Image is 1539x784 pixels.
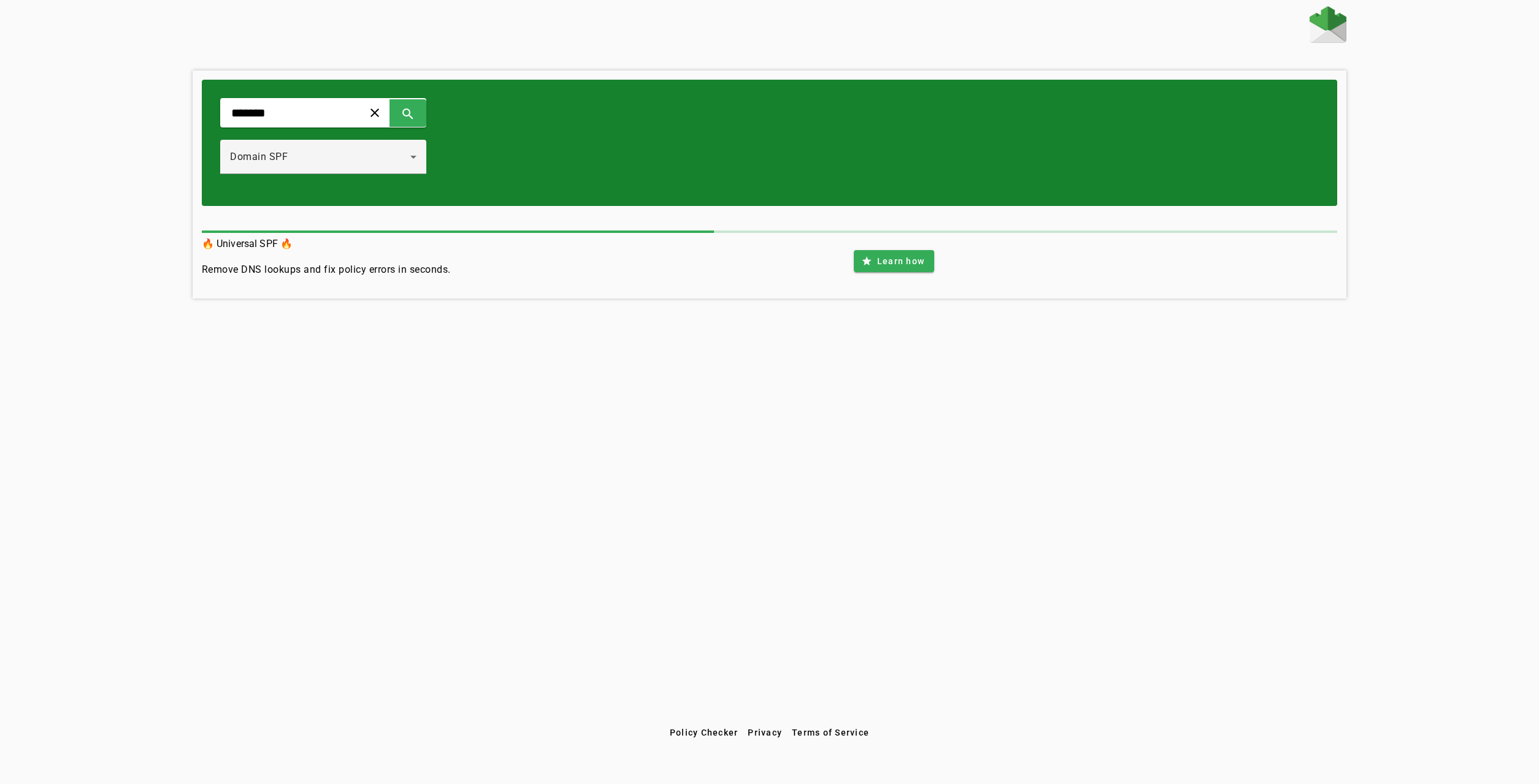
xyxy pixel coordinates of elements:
img: Fraudmarc Logo [1310,6,1346,43]
button: Learn how [854,250,934,272]
h3: 🔥 Universal SPF 🔥 [202,235,451,253]
button: Privacy [743,721,787,744]
h4: Remove DNS lookups and fix policy errors in seconds. [202,262,451,277]
button: Terms of Service [787,721,874,744]
span: Privacy [748,728,782,737]
span: Learn how [877,255,924,267]
span: Domain SPF [230,151,288,162]
span: Terms of Service [792,728,869,737]
a: Home [1310,6,1346,46]
button: Policy Checker [665,721,743,744]
span: Policy Checker [670,728,739,737]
